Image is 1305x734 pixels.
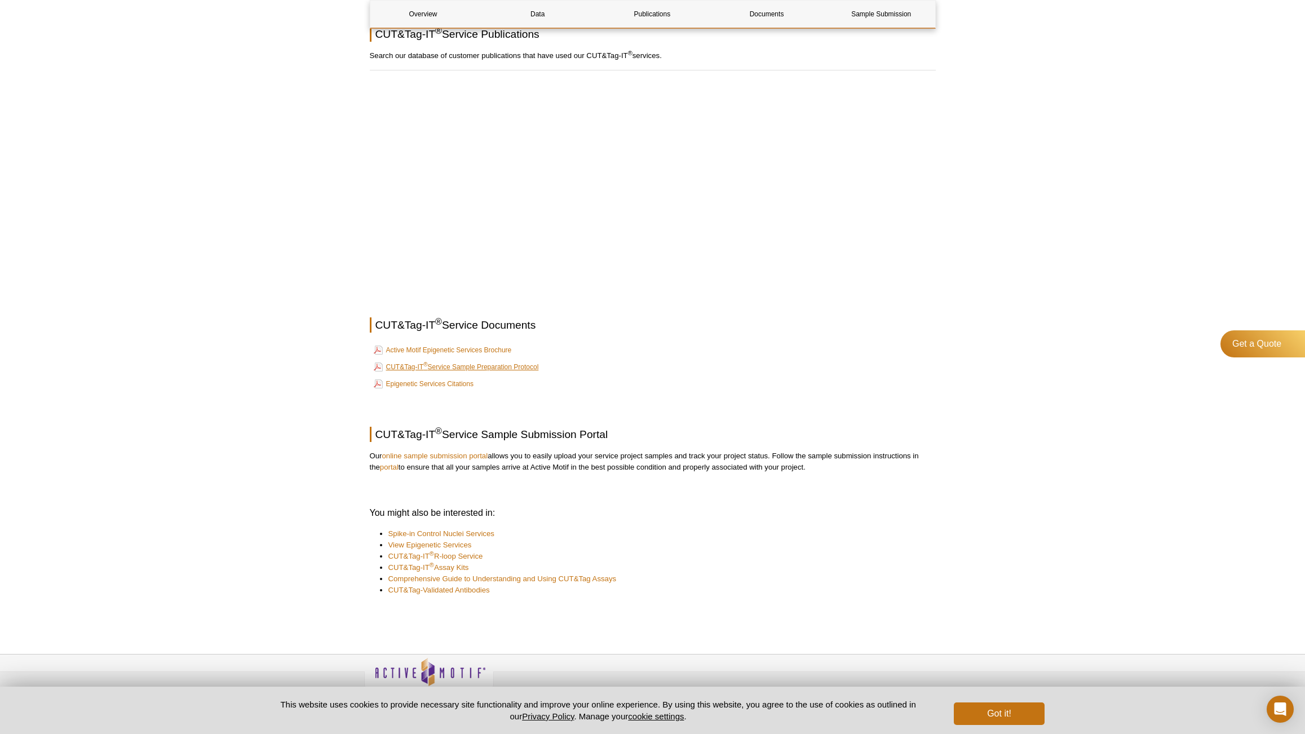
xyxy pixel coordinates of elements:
[628,711,684,721] button: cookie settings
[388,573,617,585] a: Comprehensive Guide to Understanding and Using CUT&Tag Assays
[374,343,512,357] a: Active Motif Epigenetic Services Brochure
[485,1,591,28] a: Data
[370,427,936,442] h2: CUT&Tag-IT Service Sample Submission Portal
[370,1,476,28] a: Overview
[374,377,474,391] a: Epigenetic Services Citations
[815,674,900,699] table: Click to Verify - This site chose Symantec SSL for secure e-commerce and confidential communicati...
[435,316,442,326] sup: ®
[388,585,490,596] a: CUT&Tag-Validated Antibodies
[364,655,494,700] img: Active Motif,
[599,1,705,28] a: Publications
[430,561,434,568] sup: ®
[261,698,936,722] p: This website uses cookies to provide necessary site functionality and improve your online experie...
[714,1,820,28] a: Documents
[954,702,1044,725] button: Got it!
[370,50,936,61] p: Search our database of customer publications that have used our CUT&Tag-IT services.
[388,540,472,551] a: View Epigenetic Services
[430,550,434,557] sup: ®
[388,551,483,562] a: CUT&Tag-IT®R-loop Service
[380,463,399,471] a: portal
[435,25,442,35] sup: ®
[1220,330,1305,357] a: Get a Quote
[370,450,936,473] p: Our allows you to easily upload your service project samples and track your project status. Follo...
[1267,696,1294,723] div: Open Intercom Messenger
[382,452,488,460] a: online sample submission portal
[370,26,936,42] h2: CUT&Tag-IT Service Publications
[435,426,442,435] sup: ®
[702,686,809,695] h4: Technical Downloads
[828,1,934,28] a: Sample Submission
[370,317,936,333] h2: CUT&Tag-IT Service Documents
[374,360,539,374] a: CUT&Tag-IT®Service Sample Preparation Protocol
[590,686,697,695] h4: Epigenetic News
[370,506,936,520] h3: You might also be interested in:
[628,49,632,56] sup: ®
[423,361,427,368] sup: ®
[499,684,543,701] a: Privacy Policy
[388,528,494,540] a: Spike-in Control Nuclei Services
[522,711,574,721] a: Privacy Policy
[388,562,469,573] a: CUT&Tag-IT®Assay Kits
